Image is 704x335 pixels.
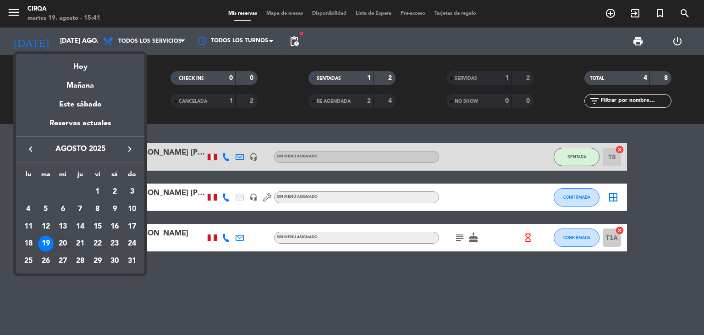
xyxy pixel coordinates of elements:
[106,183,124,201] td: 2 de agosto de 2025
[21,253,36,269] div: 25
[106,201,124,218] td: 9 de agosto de 2025
[37,252,55,270] td: 26 de agosto de 2025
[38,253,54,269] div: 26
[54,201,71,218] td: 6 de agosto de 2025
[107,219,122,234] div: 16
[54,169,71,184] th: miércoles
[90,253,105,269] div: 29
[25,144,36,155] i: keyboard_arrow_left
[20,235,37,252] td: 18 de agosto de 2025
[54,252,71,270] td: 27 de agosto de 2025
[89,218,106,235] td: 15 de agosto de 2025
[71,235,89,252] td: 21 de agosto de 2025
[16,117,144,136] div: Reservas actuales
[121,143,138,155] button: keyboard_arrow_right
[20,252,37,270] td: 25 de agosto de 2025
[124,236,140,251] div: 24
[107,253,122,269] div: 30
[124,201,140,217] div: 10
[71,218,89,235] td: 14 de agosto de 2025
[123,235,141,252] td: 24 de agosto de 2025
[123,218,141,235] td: 17 de agosto de 2025
[106,218,124,235] td: 16 de agosto de 2025
[37,218,55,235] td: 12 de agosto de 2025
[20,183,89,201] td: AGO.
[16,54,144,73] div: Hoy
[90,184,105,200] div: 1
[20,201,37,218] td: 4 de agosto de 2025
[90,219,105,234] div: 15
[39,143,121,155] span: agosto 2025
[55,253,71,269] div: 27
[124,144,135,155] i: keyboard_arrow_right
[89,183,106,201] td: 1 de agosto de 2025
[71,252,89,270] td: 28 de agosto de 2025
[72,219,88,234] div: 14
[21,201,36,217] div: 4
[72,201,88,217] div: 7
[123,201,141,218] td: 10 de agosto de 2025
[21,236,36,251] div: 18
[124,184,140,200] div: 3
[71,201,89,218] td: 7 de agosto de 2025
[21,219,36,234] div: 11
[37,201,55,218] td: 5 de agosto de 2025
[38,201,54,217] div: 5
[90,201,105,217] div: 8
[16,92,144,117] div: Este sábado
[20,169,37,184] th: lunes
[38,236,54,251] div: 19
[54,235,71,252] td: 20 de agosto de 2025
[72,236,88,251] div: 21
[55,201,71,217] div: 6
[89,169,106,184] th: viernes
[38,219,54,234] div: 12
[89,201,106,218] td: 8 de agosto de 2025
[106,169,124,184] th: sábado
[55,219,71,234] div: 13
[72,253,88,269] div: 28
[107,201,122,217] div: 9
[22,143,39,155] button: keyboard_arrow_left
[106,235,124,252] td: 23 de agosto de 2025
[54,218,71,235] td: 13 de agosto de 2025
[123,169,141,184] th: domingo
[90,236,105,251] div: 22
[89,235,106,252] td: 22 de agosto de 2025
[16,73,144,92] div: Mañana
[123,252,141,270] td: 31 de agosto de 2025
[107,236,122,251] div: 23
[124,219,140,234] div: 17
[71,169,89,184] th: jueves
[124,253,140,269] div: 31
[20,218,37,235] td: 11 de agosto de 2025
[123,183,141,201] td: 3 de agosto de 2025
[37,235,55,252] td: 19 de agosto de 2025
[55,236,71,251] div: 20
[37,169,55,184] th: martes
[106,252,124,270] td: 30 de agosto de 2025
[107,184,122,200] div: 2
[89,252,106,270] td: 29 de agosto de 2025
